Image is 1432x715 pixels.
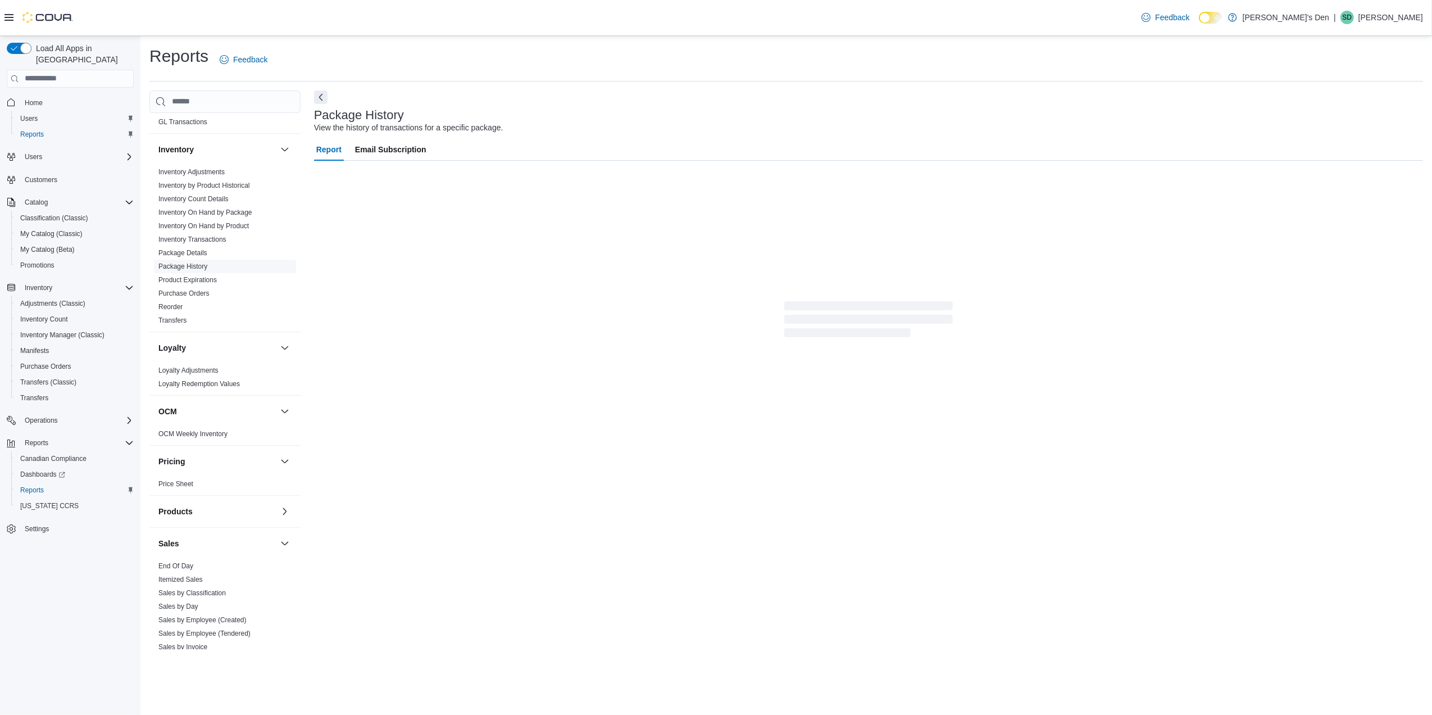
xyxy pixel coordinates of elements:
button: Users [20,150,47,164]
a: Sales by Invoice [158,643,207,651]
a: Canadian Compliance [16,452,91,465]
a: Reorder [158,303,183,311]
a: Sales by Day [158,603,198,610]
span: Reorder [158,302,183,311]
button: Loyalty [278,341,292,355]
span: SD [1343,11,1352,24]
a: Users [16,112,42,125]
span: Email Subscription [355,138,426,161]
button: Products [158,506,276,517]
a: [US_STATE] CCRS [16,499,83,513]
span: Classification (Classic) [20,214,88,223]
span: Inventory [20,281,134,295]
a: Inventory Count Details [158,195,229,203]
span: Transfers (Classic) [16,375,134,389]
span: Reports [20,130,44,139]
button: Adjustments (Classic) [11,296,138,311]
span: Feedback [233,54,267,65]
span: Adjustments (Classic) [20,299,85,308]
button: Inventory [158,144,276,155]
span: [US_STATE] CCRS [20,501,79,510]
a: Settings [20,522,53,536]
p: [PERSON_NAME]'s Den [1243,11,1329,24]
span: Manifests [20,346,49,355]
a: OCM Weekly Inventory [158,430,228,438]
span: My Catalog (Classic) [20,229,83,238]
span: Loyalty Adjustments [158,366,219,375]
a: Promotions [16,259,59,272]
span: Users [20,150,134,164]
a: Transfers [16,391,53,405]
button: Sales [278,537,292,550]
span: Inventory Count [16,313,134,326]
span: Package History [158,262,207,271]
span: Reports [20,436,134,450]
a: My Catalog (Classic) [16,227,87,241]
button: My Catalog (Beta) [11,242,138,257]
span: Washington CCRS [16,499,134,513]
div: Loyalty [149,364,301,395]
a: Classification (Classic) [16,211,93,225]
button: Loyalty [158,342,276,354]
button: Reports [11,482,138,498]
span: Operations [20,414,134,427]
button: Settings [2,521,138,537]
button: Users [2,149,138,165]
input: Dark Mode [1199,12,1222,24]
a: Reports [16,128,48,141]
button: Catalog [2,194,138,210]
span: Loyalty Redemption Values [158,379,240,388]
button: Purchase Orders [11,359,138,374]
span: Catalog [25,198,48,207]
span: Customers [25,175,57,184]
nav: Complex example [7,90,134,567]
a: Sales by Employee (Created) [158,616,247,624]
button: Promotions [11,257,138,273]
span: Canadian Compliance [20,454,87,463]
a: Inventory by Product Historical [158,182,250,189]
button: Reports [11,126,138,142]
button: OCM [158,406,276,417]
button: Inventory [20,281,57,295]
p: | [1334,11,1336,24]
button: Next [314,90,328,104]
span: Sales by Classification [158,589,226,598]
span: Transfers [20,393,48,402]
span: Inventory Manager (Classic) [20,331,104,340]
span: Users [20,114,38,123]
a: Transfers (Classic) [16,375,81,389]
a: Feedback [215,48,272,71]
a: Inventory Count [16,313,72,326]
button: OCM [278,405,292,418]
a: Package Details [158,249,207,257]
a: Inventory Transactions [158,236,226,243]
a: Itemized Sales [158,576,203,583]
a: Loyalty Redemption Values [158,380,240,388]
span: OCM Weekly Inventory [158,429,228,438]
div: Pricing [149,477,301,495]
button: Inventory Manager (Classic) [11,327,138,343]
span: My Catalog (Beta) [16,243,134,256]
span: Sales by Invoice [158,642,207,651]
button: Manifests [11,343,138,359]
a: Reports [16,483,48,497]
h1: Reports [149,45,208,67]
a: Transfers [158,316,187,324]
a: Customers [20,173,62,187]
span: Dashboards [16,468,134,481]
span: Manifests [16,344,134,357]
span: Transfers [16,391,134,405]
div: Shawn Dang [1340,11,1354,24]
span: Sales by Day [158,602,198,611]
button: Inventory [278,143,292,156]
a: Loyalty Adjustments [158,366,219,374]
a: Home [20,96,47,110]
span: Price Sheet [158,479,193,488]
span: Inventory [25,283,52,292]
span: Purchase Orders [158,289,210,298]
span: Inventory by Product Historical [158,181,250,190]
span: Settings [20,522,134,536]
button: Inventory [2,280,138,296]
a: GL Transactions [158,118,207,126]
